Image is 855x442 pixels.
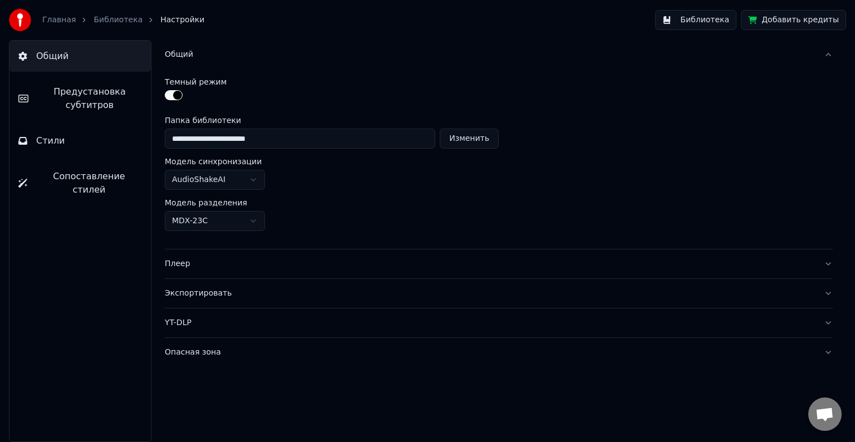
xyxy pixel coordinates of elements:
span: Настройки [160,14,204,26]
a: Библиотека [94,14,142,26]
button: Опасная зона [165,338,833,367]
div: Опасная зона [165,347,815,358]
label: Темный режим [165,78,227,86]
div: Общий [165,69,833,249]
button: Предустановка субтитров [9,76,151,121]
span: Предустановка субтитров [37,85,142,112]
label: Папка библиотеки [165,116,499,124]
label: Модель синхронизации [165,158,262,165]
span: Общий [36,50,68,63]
button: Общий [9,41,151,72]
button: Сопоставление стилей [9,161,151,205]
span: Стили [36,134,65,148]
nav: breadcrumb [42,14,204,26]
div: YT-DLP [165,317,815,328]
button: Плеер [165,249,833,278]
div: Общий [165,49,815,60]
button: Стили [9,125,151,156]
img: youka [9,9,31,31]
a: Главная [42,14,76,26]
button: YT-DLP [165,308,833,337]
div: Плеер [165,258,815,269]
button: Изменить [440,129,499,149]
button: Библиотека [655,10,736,30]
span: Сопоставление стилей [36,170,142,197]
div: Экспортировать [165,288,815,299]
button: Добавить кредиты [741,10,846,30]
button: Экспортировать [165,279,833,308]
div: Открытый чат [808,397,842,431]
button: Общий [165,40,833,69]
label: Модель разделения [165,199,247,207]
